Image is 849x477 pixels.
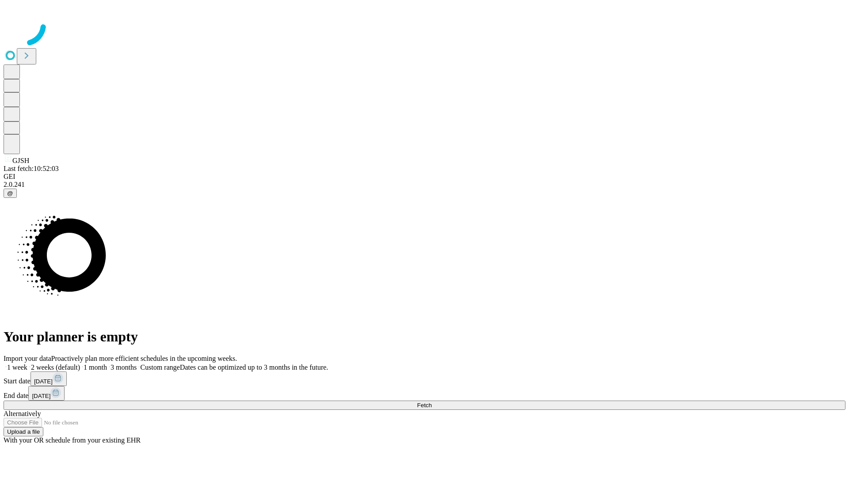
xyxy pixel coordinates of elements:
[4,427,43,436] button: Upload a file
[140,363,180,371] span: Custom range
[51,355,237,362] span: Proactively plan more efficient schedules in the upcoming weeks.
[7,363,27,371] span: 1 week
[4,401,845,410] button: Fetch
[417,402,432,409] span: Fetch
[31,371,67,386] button: [DATE]
[4,165,59,172] span: Last fetch: 10:52:03
[4,386,845,401] div: End date
[7,190,13,197] span: @
[4,181,845,189] div: 2.0.241
[4,355,51,362] span: Import your data
[84,363,107,371] span: 1 month
[28,386,65,401] button: [DATE]
[111,363,137,371] span: 3 months
[4,410,41,417] span: Alternatively
[4,371,845,386] div: Start date
[31,363,80,371] span: 2 weeks (default)
[4,329,845,345] h1: Your planner is empty
[12,157,29,164] span: GJSH
[4,173,845,181] div: GEI
[32,393,50,399] span: [DATE]
[4,189,17,198] button: @
[180,363,328,371] span: Dates can be optimized up to 3 months in the future.
[4,436,141,444] span: With your OR schedule from your existing EHR
[34,378,53,385] span: [DATE]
